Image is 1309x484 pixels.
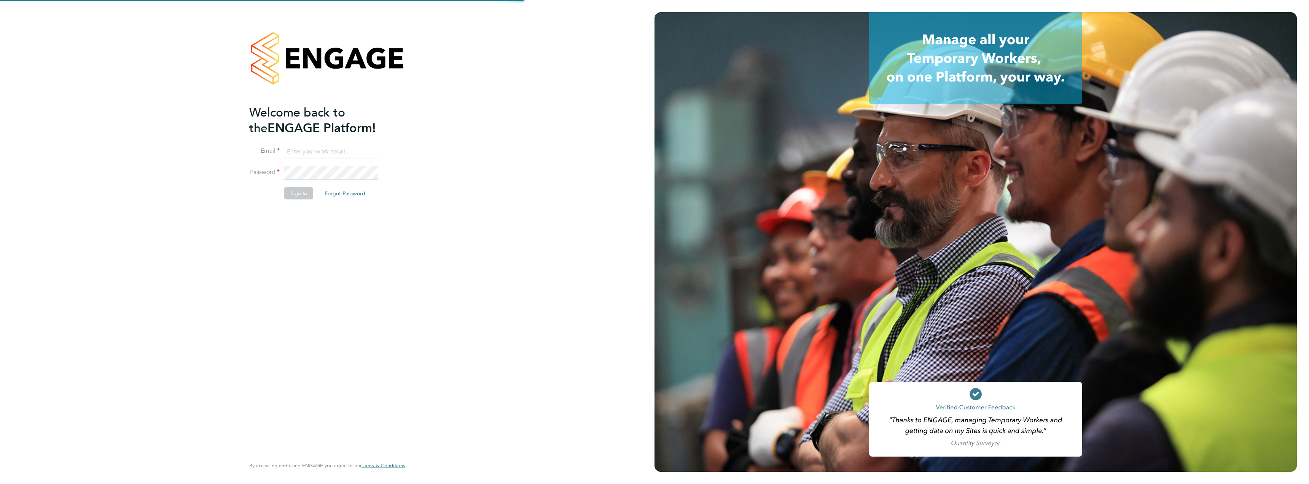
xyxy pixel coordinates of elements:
[318,187,371,200] button: Forgot Password
[249,104,398,136] h2: ENGAGE Platform!
[249,105,345,135] span: Welcome back to the
[249,147,280,155] label: Email
[361,463,405,469] a: Terms & Conditions
[249,168,280,176] label: Password
[249,462,405,469] span: By accessing and using ENGAGE you agree to our
[284,145,378,158] input: Enter your work email...
[284,187,313,200] button: Sign In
